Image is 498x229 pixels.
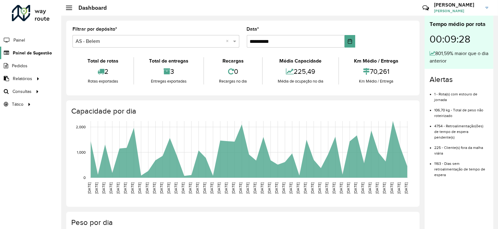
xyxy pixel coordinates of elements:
[310,182,314,194] text: [DATE]
[83,176,86,180] text: 0
[159,182,163,194] text: [DATE]
[71,218,413,227] h4: Peso por dia
[430,75,488,84] h4: Alertas
[71,107,413,116] h4: Capacidade por dia
[238,182,242,194] text: [DATE]
[361,182,365,194] text: [DATE]
[13,50,52,56] span: Painel de Sugestão
[434,8,481,14] span: [PERSON_NAME]
[74,57,132,65] div: Total de rotas
[375,182,379,194] text: [DATE]
[346,182,350,194] text: [DATE]
[72,25,117,33] label: Filtrar por depósito
[341,57,412,65] div: Km Médio / Entrega
[303,182,307,194] text: [DATE]
[289,182,293,194] text: [DATE]
[136,57,202,65] div: Total de entregas
[224,182,228,194] text: [DATE]
[181,182,185,194] text: [DATE]
[145,182,149,194] text: [DATE]
[13,75,32,82] span: Relatórios
[368,182,372,194] text: [DATE]
[434,87,488,103] li: 1 - Rota(s) com estouro de jornada
[87,182,91,194] text: [DATE]
[260,182,264,194] text: [DATE]
[174,182,178,194] text: [DATE]
[12,101,23,108] span: Tático
[210,182,214,194] text: [DATE]
[339,182,343,194] text: [DATE]
[138,182,142,194] text: [DATE]
[430,20,488,28] div: Tempo médio por rota
[434,156,488,178] li: 1163 - Dias sem retroalimentação de tempo de espera
[12,88,32,95] span: Consultas
[434,103,488,119] li: 106,70 kg - Total de peso não roteirizado
[341,78,412,84] div: Km Médio / Entrega
[226,38,232,45] span: Clear all
[109,182,113,194] text: [DATE]
[136,65,202,78] div: 3
[332,182,336,194] text: [DATE]
[253,182,257,194] text: [DATE]
[217,182,221,194] text: [DATE]
[404,182,408,194] text: [DATE]
[430,28,488,50] div: 00:09:28
[94,182,98,194] text: [DATE]
[267,182,271,194] text: [DATE]
[206,57,260,65] div: Recargas
[167,182,171,194] text: [DATE]
[202,182,207,194] text: [DATE]
[264,57,337,65] div: Média Capacidade
[390,182,394,194] text: [DATE]
[13,37,25,43] span: Painel
[206,65,260,78] div: 0
[264,78,337,84] div: Média de ocupação no dia
[116,182,120,194] text: [DATE]
[12,63,27,69] span: Pedidos
[152,182,156,194] text: [DATE]
[325,182,329,194] text: [DATE]
[296,182,300,194] text: [DATE]
[345,35,355,48] button: Choose Date
[130,182,134,194] text: [DATE]
[136,78,202,84] div: Entregas exportadas
[353,182,357,194] text: [DATE]
[430,50,488,65] div: 801,59% maior que o dia anterior
[341,65,412,78] div: 70,261
[74,65,132,78] div: 2
[382,182,386,194] text: [DATE]
[434,140,488,156] li: 225 - Cliente(s) fora da malha viária
[102,182,106,194] text: [DATE]
[434,119,488,140] li: 4754 - Retroalimentação(ões) de tempo de espera pendente(s)
[247,25,259,33] label: Data
[123,182,127,194] text: [DATE]
[77,150,86,154] text: 1,000
[231,182,235,194] text: [DATE]
[317,182,321,194] text: [DATE]
[274,182,278,194] text: [DATE]
[195,182,199,194] text: [DATE]
[188,182,192,194] text: [DATE]
[72,4,107,11] h2: Dashboard
[419,1,432,15] a: Contato Rápido
[397,182,401,194] text: [DATE]
[281,182,286,194] text: [DATE]
[76,125,86,129] text: 2,000
[264,65,337,78] div: 225,49
[206,78,260,84] div: Recargas no dia
[246,182,250,194] text: [DATE]
[74,78,132,84] div: Rotas exportadas
[434,2,481,8] h3: [PERSON_NAME]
